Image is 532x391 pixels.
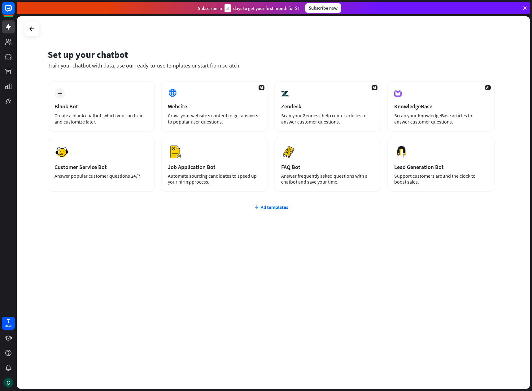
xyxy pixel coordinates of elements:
[394,173,488,185] div: Support customers around the clock to boost sales.
[259,85,264,90] span: AI
[485,85,491,90] span: AI
[48,62,495,69] div: Train your chatbot with data, use our ready-to-use templates or start from scratch.
[394,103,488,110] div: KnowledgeBase
[372,85,377,90] span: AI
[198,4,300,12] div: Subscribe in days to get your first month for $1
[281,112,375,125] div: Scan your Zendesk help center articles to answer customer questions.
[48,204,495,210] div: All templates
[281,103,375,110] div: Zendesk
[48,49,495,60] div: Set up your chatbot
[225,4,231,12] div: 3
[394,163,488,171] div: Lead Generation Bot
[55,112,148,125] div: Create a blank chatbot, which you can train and customize later.
[168,173,261,185] div: Automate sourcing candidates to speed up your hiring process.
[58,91,62,96] i: plus
[2,317,15,330] a: 7 days
[55,163,148,171] div: Customer Service Bot
[168,163,261,171] div: Job Application Bot
[168,112,261,125] div: Crawl your website’s content to get answers to popular user questions.
[281,163,375,171] div: FAQ Bot
[394,112,488,125] div: Scrap your KnowledgeBase articles to answer customer questions.
[305,3,341,13] div: Subscribe now
[5,324,11,328] div: days
[55,173,148,179] div: Answer popular customer questions 24/7.
[7,318,10,324] div: 7
[168,103,261,110] div: Website
[281,173,375,185] div: Answer frequently asked questions with a chatbot and save your time.
[55,103,148,110] div: Blank Bot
